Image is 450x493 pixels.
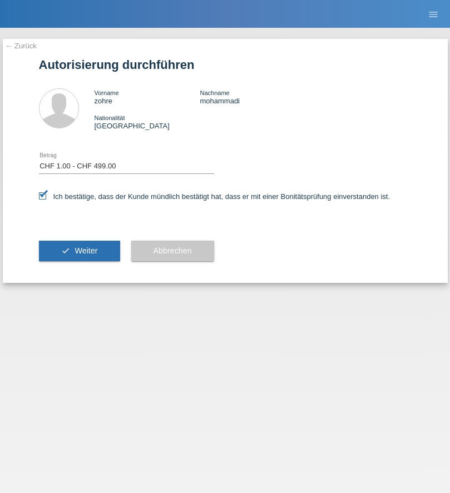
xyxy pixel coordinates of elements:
[200,89,229,96] span: Nachname
[6,42,37,50] a: ← Zurück
[95,113,200,130] div: [GEOGRAPHIC_DATA]
[428,9,439,20] i: menu
[422,11,444,17] a: menu
[95,114,125,121] span: Nationalität
[39,58,412,72] h1: Autorisierung durchführen
[95,89,119,96] span: Vorname
[154,246,192,255] span: Abbrechen
[75,246,97,255] span: Weiter
[131,241,214,262] button: Abbrechen
[95,88,200,105] div: zohre
[39,241,120,262] button: check Weiter
[200,88,305,105] div: mohammadi
[39,192,390,201] label: Ich bestätige, dass der Kunde mündlich bestätigt hat, dass er mit einer Bonitätsprüfung einversta...
[61,246,70,255] i: check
